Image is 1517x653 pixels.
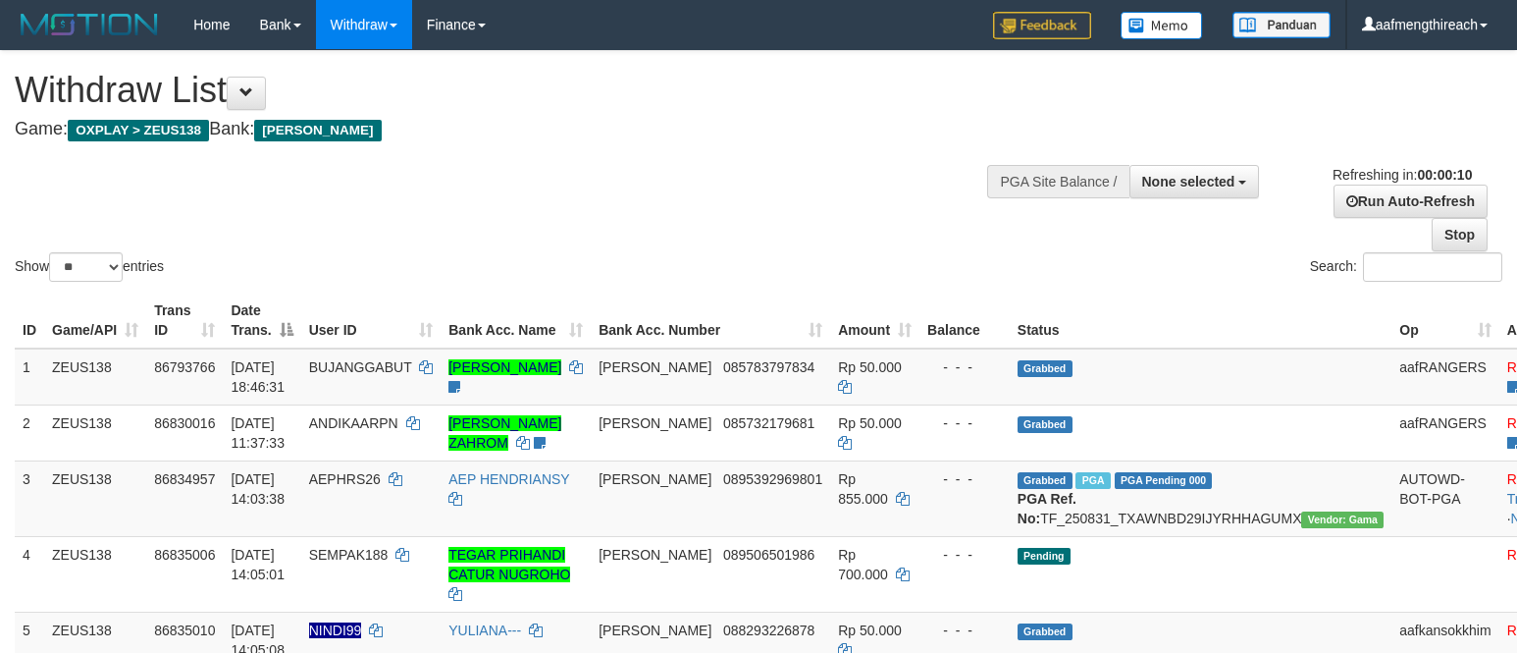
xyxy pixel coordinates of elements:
[1075,472,1110,489] span: Marked by aafRornrotha
[927,357,1002,377] div: - - -
[154,623,215,638] span: 86835010
[1142,174,1235,190] span: None selected
[44,461,146,536] td: ZEUS138
[448,547,570,582] a: TEGAR PRIHANDI CATUR NUGROHO
[838,471,888,507] span: Rp 855.000
[1334,185,1488,218] a: Run Auto-Refresh
[15,349,44,406] td: 1
[927,469,1002,489] div: - - -
[441,293,591,349] th: Bank Acc. Name: activate to sort column ascending
[44,405,146,461] td: ZEUS138
[1018,360,1072,377] span: Grabbed
[838,547,888,582] span: Rp 700.000
[1121,12,1203,39] img: Button%20Memo.svg
[15,71,992,110] h1: Withdraw List
[1417,167,1472,183] strong: 00:00:10
[231,415,285,451] span: [DATE] 11:37:33
[309,547,389,563] span: SEMPAK188
[1391,405,1498,461] td: aafRANGERS
[927,621,1002,640] div: - - -
[987,165,1128,198] div: PGA Site Balance /
[231,471,285,507] span: [DATE] 14:03:38
[44,349,146,406] td: ZEUS138
[1018,624,1072,640] span: Grabbed
[1301,512,1384,528] span: Vendor URL: https://trx31.1velocity.biz
[231,547,285,582] span: [DATE] 14:05:01
[15,405,44,461] td: 2
[448,415,561,451] a: [PERSON_NAME] ZAHROM
[15,293,44,349] th: ID
[1018,416,1072,433] span: Grabbed
[309,623,362,638] span: Nama rekening ada tanda titik/strip, harap diedit
[44,293,146,349] th: Game/API: activate to sort column ascending
[1391,461,1498,536] td: AUTOWD-BOT-PGA
[309,359,412,375] span: BUJANGGABUT
[15,536,44,612] td: 4
[1391,349,1498,406] td: aafRANGERS
[927,545,1002,565] div: - - -
[154,415,215,431] span: 86830016
[15,10,164,39] img: MOTION_logo.png
[154,547,215,563] span: 86835006
[927,413,1002,433] div: - - -
[1363,252,1502,282] input: Search:
[154,359,215,375] span: 86793766
[1018,491,1076,526] b: PGA Ref. No:
[723,415,814,431] span: Copy 085732179681 to clipboard
[15,252,164,282] label: Show entries
[599,415,711,431] span: [PERSON_NAME]
[723,547,814,563] span: Copy 089506501986 to clipboard
[599,623,711,638] span: [PERSON_NAME]
[599,359,711,375] span: [PERSON_NAME]
[1010,293,1391,349] th: Status
[1310,252,1502,282] label: Search:
[723,359,814,375] span: Copy 085783797834 to clipboard
[599,547,711,563] span: [PERSON_NAME]
[919,293,1010,349] th: Balance
[254,120,381,141] span: [PERSON_NAME]
[448,359,561,375] a: [PERSON_NAME]
[723,471,822,487] span: Copy 0895392969801 to clipboard
[301,293,442,349] th: User ID: activate to sort column ascending
[223,293,300,349] th: Date Trans.: activate to sort column descending
[1391,293,1498,349] th: Op: activate to sort column ascending
[15,120,992,139] h4: Game: Bank:
[1018,472,1072,489] span: Grabbed
[309,471,381,487] span: AEPHRS26
[448,471,569,487] a: AEP HENDRIANSY
[448,623,521,638] a: YULIANA---
[309,415,398,431] span: ANDIKAARPN
[993,12,1091,39] img: Feedback.jpg
[599,471,711,487] span: [PERSON_NAME]
[49,252,123,282] select: Showentries
[68,120,209,141] span: OXPLAY > ZEUS138
[1333,167,1472,183] span: Refreshing in:
[1010,461,1391,536] td: TF_250831_TXAWNBD29IJYRHHAGUMX
[1018,548,1071,565] span: Pending
[154,471,215,487] span: 86834957
[146,293,223,349] th: Trans ID: activate to sort column ascending
[231,359,285,395] span: [DATE] 18:46:31
[830,293,919,349] th: Amount: activate to sort column ascending
[591,293,830,349] th: Bank Acc. Number: activate to sort column ascending
[1432,218,1488,251] a: Stop
[1232,12,1331,38] img: panduan.png
[44,536,146,612] td: ZEUS138
[1129,165,1260,198] button: None selected
[838,623,902,638] span: Rp 50.000
[838,415,902,431] span: Rp 50.000
[15,461,44,536] td: 3
[723,623,814,638] span: Copy 088293226878 to clipboard
[1115,472,1213,489] span: PGA Pending
[838,359,902,375] span: Rp 50.000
